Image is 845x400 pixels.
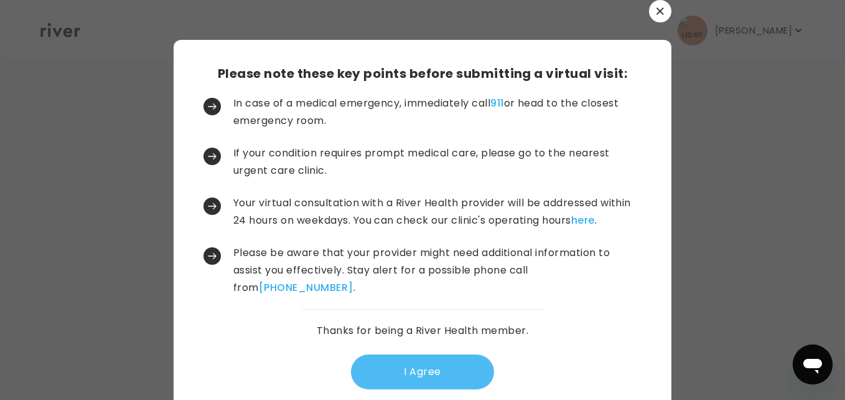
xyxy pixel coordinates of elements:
a: 911 [490,96,503,110]
p: In case of a medical emergency, immediately call or head to the closest emergency room. [233,95,639,130]
a: [PHONE_NUMBER] [259,280,353,295]
button: I Agree [351,355,494,389]
iframe: Button to launch messaging window [793,345,833,384]
a: here [571,213,595,227]
p: Thanks for being a River Health member. [317,322,529,340]
p: Your virtual consultation with a River Health provider will be addressed within 24 hours on weekd... [233,194,639,229]
p: Please be aware that your provider might need additional information to assist you effectively. S... [233,244,639,297]
h3: Please note these key points before submitting a virtual visit: [218,65,627,82]
p: If your condition requires prompt medical care, please go to the nearest urgent care clinic. [233,145,639,179]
